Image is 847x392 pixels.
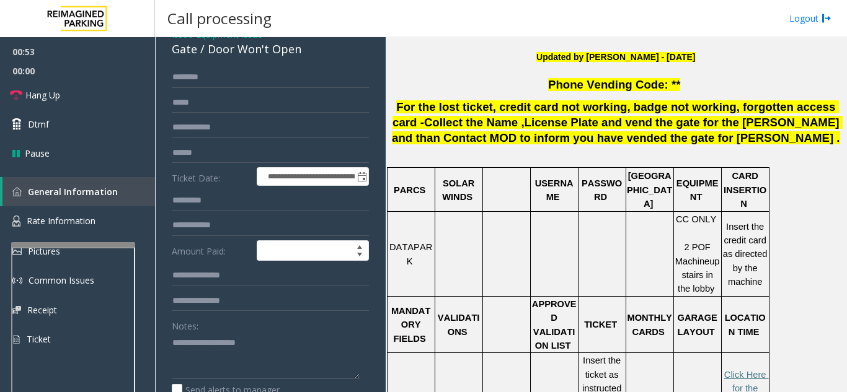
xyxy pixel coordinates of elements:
[391,306,431,344] span: MANDATORY FIELDS
[675,242,713,266] span: 2 POF Machine
[27,215,95,227] span: Rate Information
[627,313,675,336] span: MONTHLY CARDS
[28,118,49,131] span: Dtmf
[584,320,617,329] span: TICKET
[161,3,278,33] h3: Call processing
[12,187,22,196] img: 'icon'
[392,116,843,144] span: Collect the Name ,License Plate and vend the gate for the [PERSON_NAME] and than Contact MOD to i...
[25,89,60,102] span: Hang Up
[169,167,254,186] label: Ticket Date:
[676,178,719,202] span: EQUIPMENT
[532,299,577,351] span: APPROVED VALIDATION LIST
[724,171,766,209] span: CARD INSERTION
[723,222,770,287] span: Insert the credit card as directed by the machine
[172,315,198,333] label: Notes:
[392,100,838,129] span: , credit card not working, badge not working, forgotten access card
[677,313,719,336] span: GARAGE LAYOUT
[548,78,681,91] span: Phone Vending Code: **
[536,52,695,62] font: Updated by [PERSON_NAME] - [DATE]
[678,256,720,294] span: upstairs in the lobby
[396,100,493,113] span: For the lost ticket
[789,12,831,25] a: Logout
[351,251,368,261] span: Decrease value
[582,178,622,202] span: PASSWORD
[420,116,424,129] span: -
[12,216,20,227] img: 'icon'
[627,171,672,209] span: [GEOGRAPHIC_DATA]
[25,147,50,160] span: Pause
[676,214,716,224] span: CC ONLY
[822,12,831,25] img: logout
[535,178,574,202] span: USERNAME
[351,241,368,251] span: Increase value
[193,28,262,40] span: -
[725,313,766,336] span: LOCATION TIME
[172,41,369,58] div: Gate / Door Won't Open
[169,240,254,261] label: Amount Paid:
[28,186,118,198] span: General Information
[2,177,155,206] a: General Information
[355,168,368,185] span: Toggle popup
[394,185,425,195] span: PARCS
[438,313,480,336] span: VALIDATIONS
[389,242,432,266] span: DATAPARK
[442,178,477,202] span: SOLAR WINDS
